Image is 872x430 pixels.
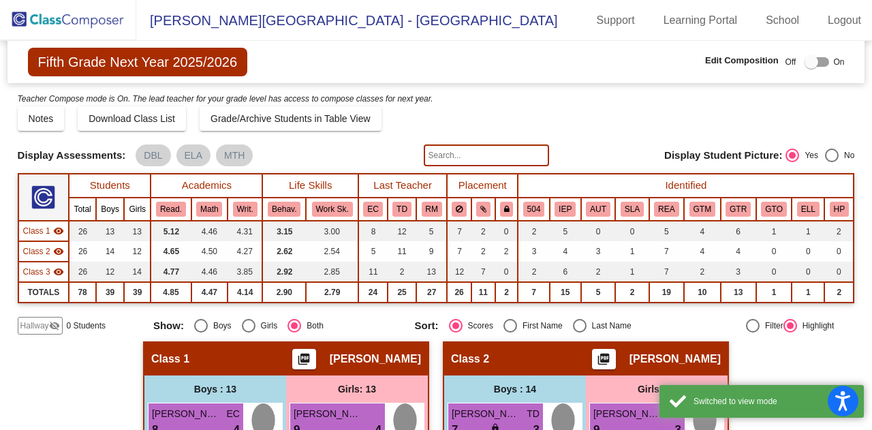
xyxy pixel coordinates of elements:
td: 5 [358,241,388,262]
td: 0 [756,262,792,282]
mat-icon: visibility [53,246,64,257]
td: 2 [824,221,854,241]
a: Support [586,10,646,31]
td: 2.85 [306,262,358,282]
td: 12 [388,221,416,241]
th: IEP - Autism [581,198,616,221]
td: 7 [447,221,471,241]
th: Boys [96,198,124,221]
td: 0 [495,221,518,241]
td: 9 [416,241,447,262]
a: Logout [817,10,872,31]
td: 1 [615,262,649,282]
th: Girls [124,198,151,221]
td: 4 [550,241,581,262]
span: Notes [29,113,54,124]
span: Sort: [415,320,439,332]
th: English Language Learner [792,198,824,221]
td: 6 [550,262,581,282]
button: SLA [621,202,644,217]
td: 4.14 [228,282,262,303]
span: Class 3 [23,266,50,278]
button: IEP [555,202,576,217]
td: 2.62 [262,241,306,262]
span: TD [527,407,540,421]
td: 1 [615,241,649,262]
td: 3.85 [228,262,262,282]
td: 7 [471,262,495,282]
td: 0 [792,241,824,262]
span: Class 2 [23,245,50,258]
td: 0 [581,221,616,241]
th: 504 Plan [518,198,549,221]
td: 10 [684,282,721,303]
td: 2 [388,262,416,282]
td: 12 [96,262,124,282]
button: Print Students Details [292,349,316,369]
td: 27 [416,282,447,303]
button: EC [363,202,382,217]
td: 13 [416,262,447,282]
mat-icon: visibility_off [49,320,60,331]
div: No [839,149,854,162]
input: Search... [424,144,549,166]
td: 5.12 [151,221,191,241]
div: Girls: 13 [286,375,428,403]
button: Notes [18,106,65,131]
td: 5 [550,221,581,241]
div: Switched to view mode [694,395,854,408]
div: Both [301,320,324,332]
td: 3 [581,241,616,262]
span: Grade/Archive Students in Table View [211,113,371,124]
span: [PERSON_NAME] [593,407,661,421]
span: Fifth Grade Next Year 2025/2026 [28,48,247,76]
span: Class 2 [451,352,489,366]
th: Keep with teacher [495,198,518,221]
div: Highlight [797,320,835,332]
button: 504 [523,202,545,217]
td: 24 [358,282,388,303]
th: IEP - Speech/Language [615,198,649,221]
td: 2 [518,221,549,241]
td: 2 [471,221,495,241]
button: Print Students Details [592,349,616,369]
td: 4.50 [191,241,228,262]
td: 3 [721,262,756,282]
td: 4.77 [151,262,191,282]
td: 13 [96,221,124,241]
td: 7 [649,262,684,282]
span: Display Student Picture: [664,149,782,162]
div: Boys : 13 [144,375,286,403]
td: 39 [96,282,124,303]
span: [PERSON_NAME][GEOGRAPHIC_DATA] - [GEOGRAPHIC_DATA] [136,10,558,31]
td: 6 [721,221,756,241]
td: 0 [792,262,824,282]
th: Placement [447,174,518,198]
button: AUT [586,202,610,217]
td: 1 [756,221,792,241]
div: Girls: 12 [586,375,728,403]
span: [PERSON_NAME] [294,407,362,421]
td: 11 [388,241,416,262]
th: Keep with students [471,198,495,221]
td: 26 [69,221,96,241]
button: Math [196,202,222,217]
td: 2.79 [306,282,358,303]
span: Hallway [20,320,49,332]
td: Mike Foster - No Class Name [18,241,69,262]
th: Academics [151,174,262,198]
div: Scores [463,320,493,332]
td: 1 [756,282,792,303]
td: 4.31 [228,221,262,241]
td: 2 [495,282,518,303]
button: Writ. [233,202,258,217]
td: 14 [96,241,124,262]
td: 4.46 [191,262,228,282]
td: 2 [581,262,616,282]
button: ELL [797,202,820,217]
td: 13 [721,282,756,303]
th: Gifted and Talented - Other Category [756,198,792,221]
div: Girls [255,320,278,332]
td: 15 [550,282,581,303]
span: Download Class List [89,113,175,124]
